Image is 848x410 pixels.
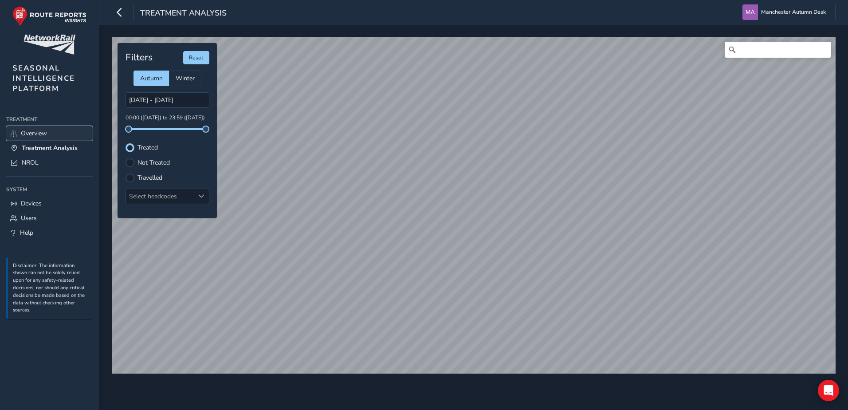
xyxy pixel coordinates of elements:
img: rr logo [12,6,86,26]
label: Not Treated [137,160,170,166]
span: Devices [21,199,42,208]
h4: Filters [126,52,153,63]
a: Overview [6,126,93,141]
span: Treatment Analysis [140,8,227,20]
span: Manchester Autumn Desk [761,4,826,20]
img: diamond-layout [742,4,758,20]
div: System [6,183,93,196]
span: NROL [22,158,39,167]
a: NROL [6,155,93,170]
p: Disclaimer: The information shown can not be solely relied upon for any safety-related decisions,... [13,262,88,315]
span: SEASONAL INTELLIGENCE PLATFORM [12,63,75,94]
label: Travelled [137,175,162,181]
input: Search [725,42,831,58]
canvas: Map [112,37,836,374]
a: Users [6,211,93,225]
a: Devices [6,196,93,211]
div: Open Intercom Messenger [818,380,839,401]
span: Treatment Analysis [22,144,78,152]
span: Help [20,229,33,237]
div: Autumn [133,71,169,86]
div: Treatment [6,113,93,126]
span: Autumn [140,74,163,83]
a: Help [6,225,93,240]
span: Winter [176,74,195,83]
button: Manchester Autumn Desk [742,4,829,20]
div: Select headcodes [126,189,194,204]
img: customer logo [24,35,75,55]
a: Treatment Analysis [6,141,93,155]
button: Reset [183,51,209,64]
p: 00:00 ([DATE]) to 23:59 ([DATE]) [126,114,209,122]
div: Winter [169,71,201,86]
label: Treated [137,145,158,151]
span: Users [21,214,37,222]
span: Overview [21,129,47,138]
